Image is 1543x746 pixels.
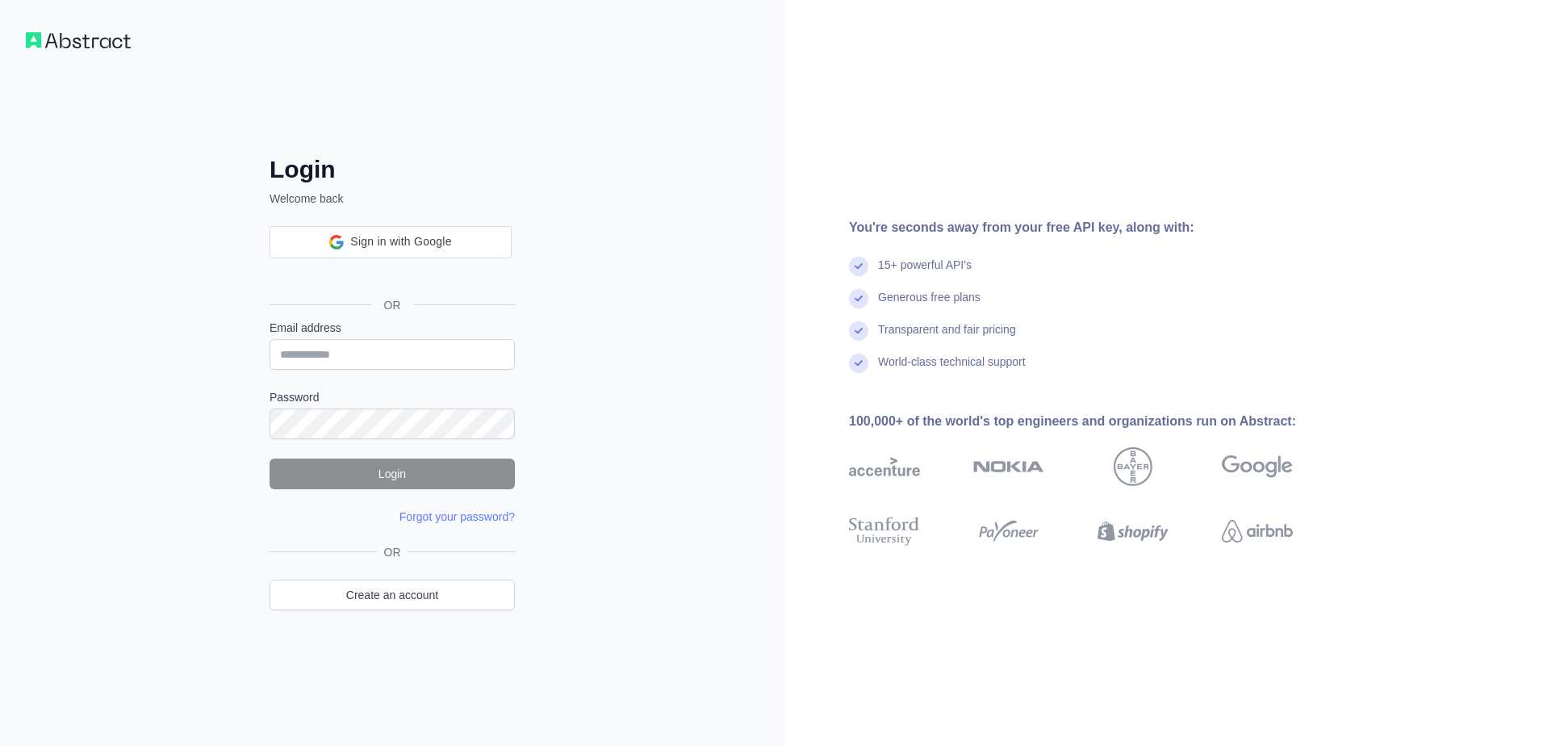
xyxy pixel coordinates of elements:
[849,218,1344,237] div: You're seconds away from your free API key, along with:
[270,580,515,610] a: Create an account
[270,226,512,258] div: Sign in with Google
[849,354,868,373] img: check mark
[849,289,868,308] img: check mark
[399,510,515,523] a: Forgot your password?
[270,320,515,336] label: Email address
[270,389,515,405] label: Password
[849,321,868,341] img: check mark
[1222,513,1293,549] img: airbnb
[261,257,520,292] iframe: Sign in with Google Button
[371,297,414,313] span: OR
[270,191,515,207] p: Welcome back
[1098,513,1169,549] img: shopify
[270,459,515,489] button: Login
[350,233,451,250] span: Sign in with Google
[26,32,131,48] img: Workflow
[849,447,920,486] img: accenture
[378,544,408,560] span: OR
[878,321,1016,354] div: Transparent and fair pricing
[849,513,920,549] img: stanford university
[849,257,868,276] img: check mark
[878,289,981,321] div: Generous free plans
[878,354,1026,386] div: World-class technical support
[973,513,1044,549] img: payoneer
[1222,447,1293,486] img: google
[878,257,972,289] div: 15+ powerful API's
[270,155,515,184] h2: Login
[973,447,1044,486] img: nokia
[1114,447,1152,486] img: bayer
[849,412,1344,431] div: 100,000+ of the world's top engineers and organizations run on Abstract:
